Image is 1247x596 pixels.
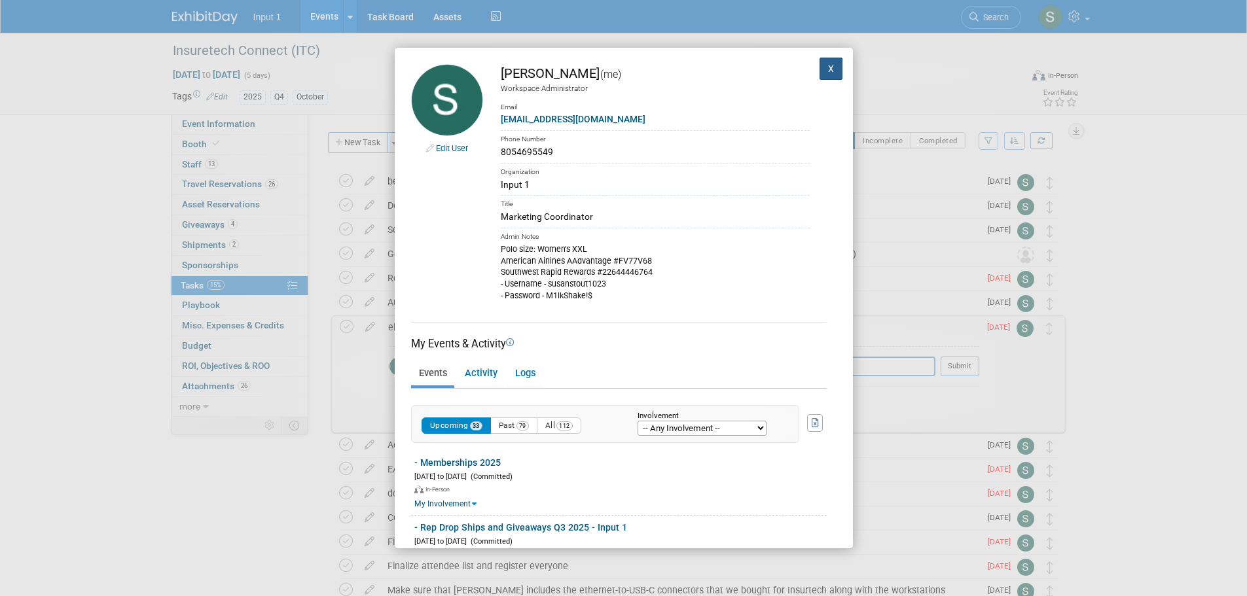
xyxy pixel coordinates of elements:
[501,114,645,124] a: [EMAIL_ADDRESS][DOMAIN_NAME]
[470,421,482,430] span: 33
[501,64,810,83] div: [PERSON_NAME]
[501,243,810,302] div: Polo size: Women's XXL American Airlines AAdvantage #FV77V68 Southwest Rapid Rewards #22644446764...
[414,485,424,493] img: In-Person Event
[501,94,810,113] div: Email
[411,64,483,136] img: Susan Stout
[556,421,573,430] span: 112
[501,195,810,210] div: Title
[501,130,810,145] div: Phone Number
[467,472,513,481] span: (Committed)
[467,537,513,546] span: (Committed)
[501,210,810,224] div: Marketing Coordinator
[501,178,810,192] div: Input 1
[501,228,810,243] div: Admin Notes
[425,486,454,493] span: In-Person
[414,470,827,482] div: [DATE] to [DATE]
[507,362,543,385] a: Logs
[457,362,505,385] a: Activity
[414,522,627,533] a: - Rep Drop Ships and Giveaways Q3 2025 - Input 1
[414,499,477,508] a: My Involvement
[501,145,810,159] div: 8054695549
[490,417,537,434] button: Past79
[600,68,621,80] span: (me)
[638,412,779,421] div: Involvement
[422,417,491,434] button: Upcoming33
[411,336,827,351] div: My Events & Activity
[501,83,810,94] div: Workspace Administrator
[516,421,529,430] span: 79
[411,362,454,385] a: Events
[537,417,581,434] button: All112
[501,163,810,178] div: Organization
[414,457,501,468] a: - Memberships 2025
[414,535,827,547] div: [DATE] to [DATE]
[820,58,843,80] button: X
[436,143,468,153] a: Edit User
